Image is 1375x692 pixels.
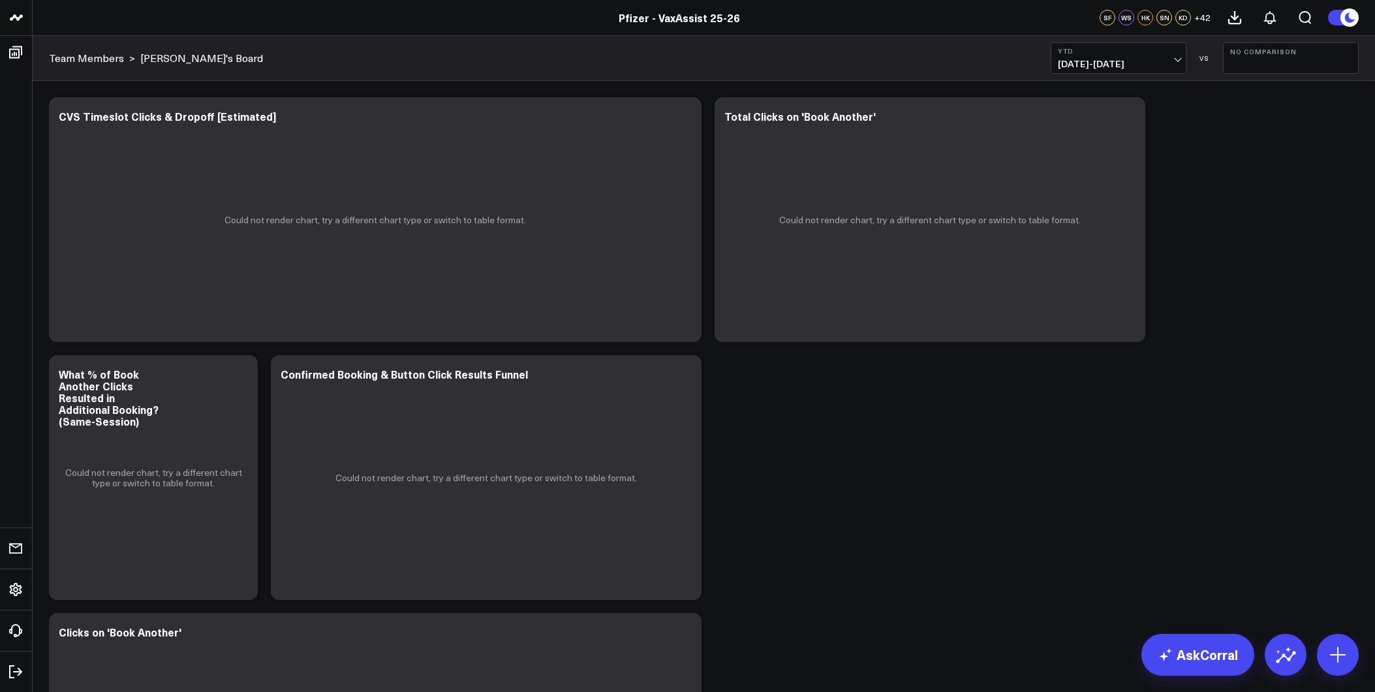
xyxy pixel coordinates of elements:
div: WS [1119,10,1134,25]
span: [DATE] - [DATE] [1058,59,1179,69]
div: Total Clicks on 'Book Another' [724,109,876,123]
div: CVS Timeslot Clicks & Dropoff [Estimated] [59,109,276,123]
p: Could not render chart, try a different chart type or switch to table format. [779,215,1081,225]
a: [PERSON_NAME]'s Board [140,51,263,65]
button: YTD[DATE]-[DATE] [1051,42,1186,74]
p: Could not render chart, try a different chart type or switch to table format. [62,467,245,488]
p: Could not render chart, try a different chart type or switch to table format. [335,473,637,483]
div: Clicks on 'Book Another' [59,625,181,639]
div: What % of Book Another Clicks Resulted in Additional Booking? (Same-Session) [59,367,158,428]
b: YTD [1058,47,1179,55]
span: + 42 [1194,13,1211,22]
div: HK [1137,10,1153,25]
a: Team Members [49,51,124,65]
div: Confirmed Booking & Button Click Results Funnel [281,367,528,381]
div: SF [1100,10,1115,25]
div: > [49,51,135,65]
p: Could not render chart, try a different chart type or switch to table format. [224,215,526,225]
a: AskCorral [1141,634,1254,676]
button: +42 [1194,10,1211,25]
div: SN [1156,10,1172,25]
div: KD [1175,10,1191,25]
b: No Comparison [1230,48,1352,55]
a: Pfizer - VaxAssist 25-26 [619,10,740,25]
button: No Comparison [1223,42,1359,74]
div: VS [1193,54,1216,62]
